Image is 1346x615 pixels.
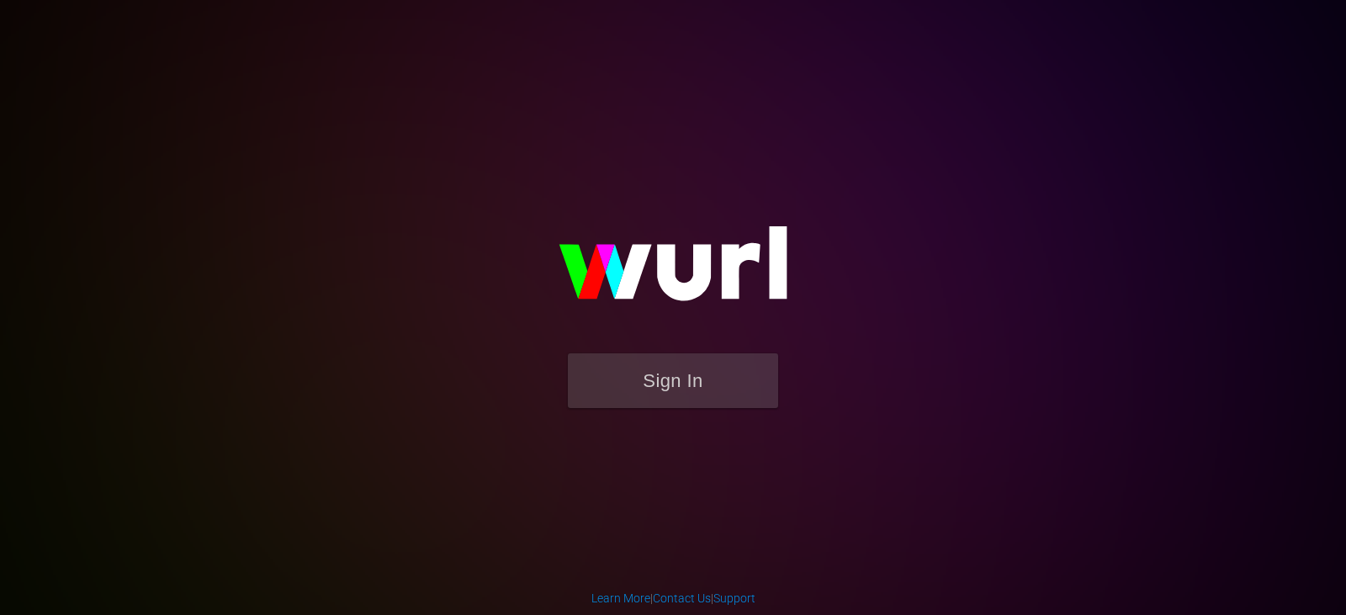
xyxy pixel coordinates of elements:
[713,591,755,605] a: Support
[591,590,755,607] div: | |
[568,353,778,408] button: Sign In
[591,591,650,605] a: Learn More
[505,190,841,353] img: wurl-logo-on-black-223613ac3d8ba8fe6dc639794a292ebdb59501304c7dfd60c99c58986ef67473.svg
[653,591,711,605] a: Contact Us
